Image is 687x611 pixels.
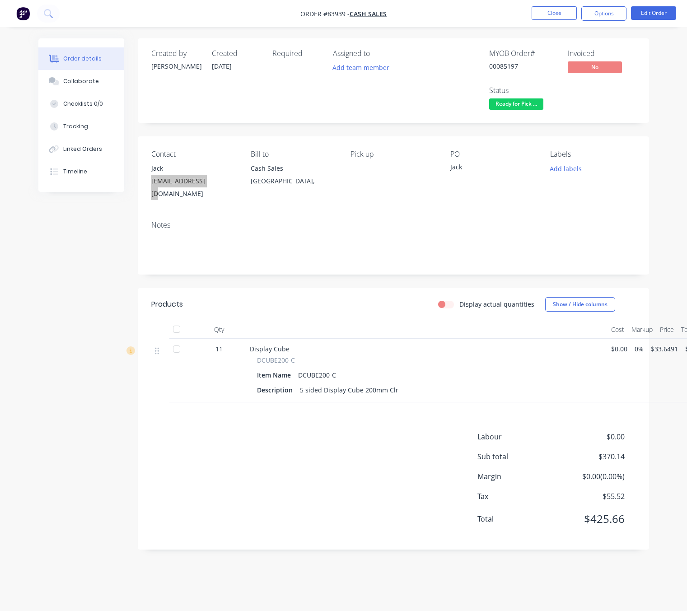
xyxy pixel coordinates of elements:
[151,175,237,200] div: [EMAIL_ADDRESS][DOMAIN_NAME]
[557,511,624,527] span: $425.66
[151,61,201,71] div: [PERSON_NAME]
[250,345,290,353] span: Display Cube
[212,49,262,58] div: Created
[450,162,536,175] div: Jack
[333,49,423,58] div: Assigned to
[450,150,536,159] div: PO
[557,451,624,462] span: $370.14
[251,162,336,175] div: Cash Sales
[38,47,124,70] button: Order details
[257,383,296,396] div: Description
[532,6,577,20] button: Close
[489,86,557,95] div: Status
[151,150,237,159] div: Contact
[477,513,558,524] span: Total
[38,70,124,93] button: Collaborate
[545,297,615,312] button: Show / Hide columns
[251,175,336,187] div: [GEOGRAPHIC_DATA],
[63,55,102,63] div: Order details
[151,49,201,58] div: Created by
[63,77,99,85] div: Collaborate
[151,299,183,310] div: Products
[631,6,676,20] button: Edit Order
[628,321,656,339] div: Markup
[489,61,557,71] div: 00085197
[651,344,678,354] span: $33.6491
[656,321,678,339] div: Price
[477,491,558,502] span: Tax
[151,162,237,175] div: Jack
[38,115,124,138] button: Tracking
[63,100,103,108] div: Checklists 0/0
[151,162,237,200] div: Jack[EMAIL_ADDRESS][DOMAIN_NAME]
[272,49,322,58] div: Required
[257,355,295,365] span: DCUBE200-C
[212,62,232,70] span: [DATE]
[63,145,102,153] div: Linked Orders
[489,49,557,58] div: MYOB Order #
[608,321,628,339] div: Cost
[477,431,558,442] span: Labour
[459,299,534,309] label: Display actual quantities
[296,383,402,396] div: 5 sided Display Cube 200mm Clr
[63,168,87,176] div: Timeline
[557,471,624,482] span: $0.00 ( 0.00 %)
[477,471,558,482] span: Margin
[351,150,436,159] div: Pick up
[477,451,558,462] span: Sub total
[489,98,543,110] span: Ready for Pick ...
[63,122,88,131] div: Tracking
[557,431,624,442] span: $0.00
[151,221,636,229] div: Notes
[300,9,350,18] span: Order #83939 -
[568,49,636,58] div: Invoiced
[38,160,124,183] button: Timeline
[333,61,394,74] button: Add team member
[545,162,587,174] button: Add labels
[611,344,627,354] span: $0.00
[581,6,626,21] button: Options
[489,98,543,112] button: Ready for Pick ...
[557,491,624,502] span: $55.52
[16,7,30,20] img: Factory
[350,9,387,18] a: Cash Sales
[550,150,636,159] div: Labels
[251,162,336,191] div: Cash Sales[GEOGRAPHIC_DATA],
[38,138,124,160] button: Linked Orders
[568,61,622,73] span: No
[294,368,340,382] div: DCUBE200-C
[38,93,124,115] button: Checklists 0/0
[257,368,294,382] div: Item Name
[327,61,394,74] button: Add team member
[192,321,246,339] div: Qty
[635,344,644,354] span: 0%
[251,150,336,159] div: Bill to
[215,344,223,354] span: 11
